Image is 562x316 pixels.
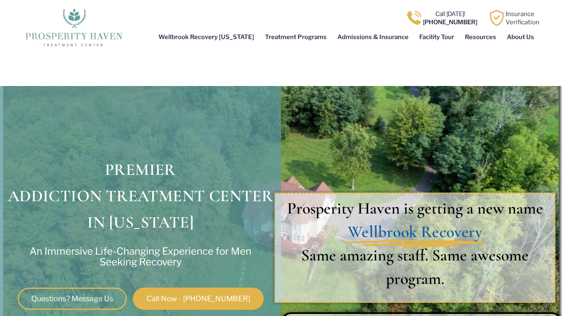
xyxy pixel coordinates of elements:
a: Call [DATE]![PHONE_NUMBER] [423,10,478,26]
a: InsuranceVerification [506,10,539,26]
a: Treatment Programs [260,28,332,46]
a: Admissions & Insurance [332,28,414,46]
img: The logo for Prosperity Haven Addiction Recovery Center. [23,6,125,47]
span: Prosperity Haven is getting a new name [287,198,543,218]
a: Wellbrook Recovery [US_STATE] [153,28,260,46]
a: Call Now - [PHONE_NUMBER] [133,288,264,310]
span: Call Now - [PHONE_NUMBER] [146,295,250,302]
a: Facility Tour [414,28,460,46]
a: About Us [502,28,539,46]
h1: PREMIER ADDICTION TREATMENT CENTER IN [US_STATE] [4,156,277,235]
img: Call one of Prosperity Haven's dedicated counselors today so we can help you overcome addiction [406,10,422,26]
a: Prosperity Haven is getting a new name Wellbrook Recovery Same amazing staff. Same awesome program. [276,197,554,290]
img: Learn how Prosperity Haven, a verified substance abuse center can help you overcome your addiction [489,10,505,26]
span: Questions? Message Us [31,295,113,302]
p: An Immersive Life-Changing Experience for Men Seeking Recovery [10,246,271,268]
a: Questions? Message Us [18,288,127,310]
span: Same amazing staff. Same awesome program. [301,245,529,288]
b: [PHONE_NUMBER] [423,19,478,26]
a: Resources [460,28,502,46]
